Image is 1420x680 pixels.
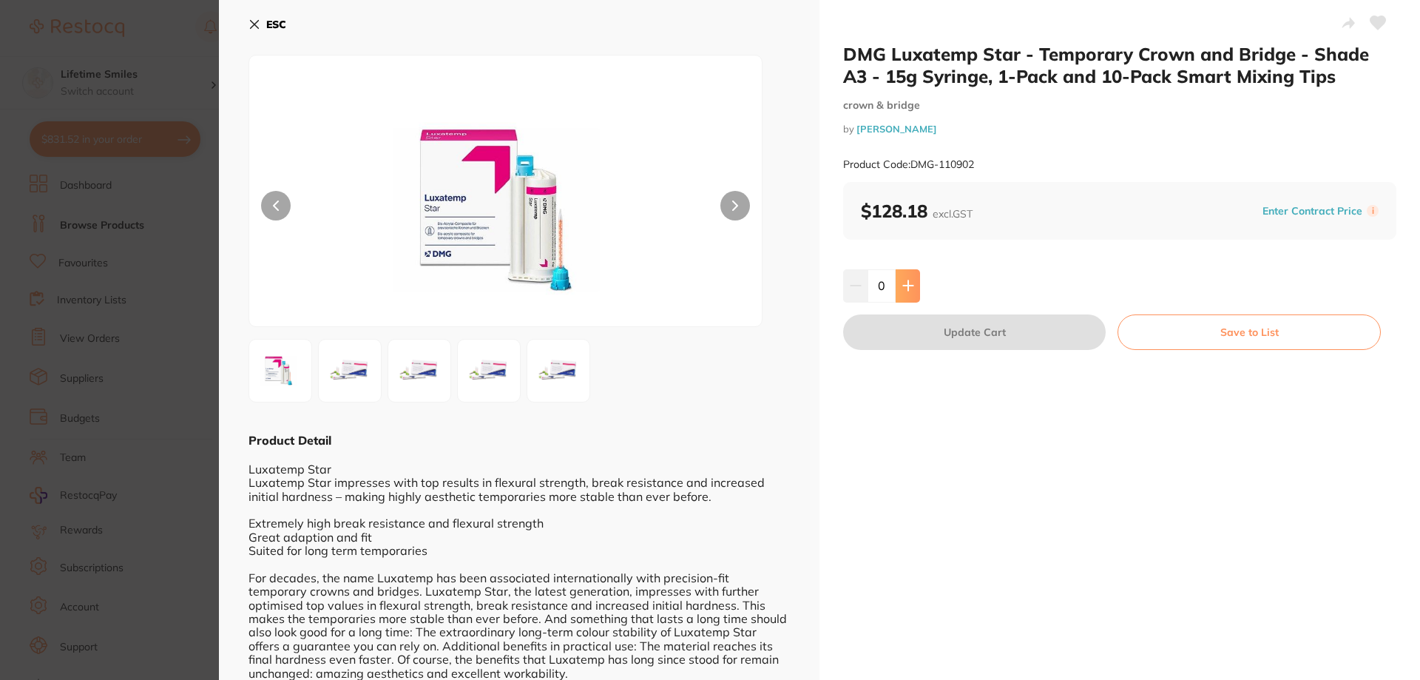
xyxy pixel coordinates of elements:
[843,158,974,171] small: Product Code: DMG-110902
[266,18,286,31] b: ESC
[861,200,973,222] b: $128.18
[856,123,937,135] a: [PERSON_NAME]
[323,344,376,397] img: MDJfMi5qcGc
[462,344,515,397] img: MDJfNC5qcGc
[843,124,1396,135] small: by
[843,314,1106,350] button: Update Cart
[352,92,660,326] img: MDIuanBn
[254,344,307,397] img: MDIuanBn
[1118,314,1381,350] button: Save to List
[532,344,585,397] img: MDJfNS5qcGc
[843,43,1396,87] h2: DMG Luxatemp Star - Temporary Crown and Bridge - Shade A3 - 15g Syringe, 1-Pack and 10-Pack Smart...
[248,12,286,37] button: ESC
[393,344,446,397] img: MDJfMy5qcGc
[1367,205,1379,217] label: i
[248,433,331,448] b: Product Detail
[1258,204,1367,218] button: Enter Contract Price
[248,448,790,680] div: Luxatemp Star Luxatemp Star impresses with top results in flexural strength, break resistance and...
[933,207,973,221] span: excl. GST
[843,99,1396,112] small: crown & bridge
